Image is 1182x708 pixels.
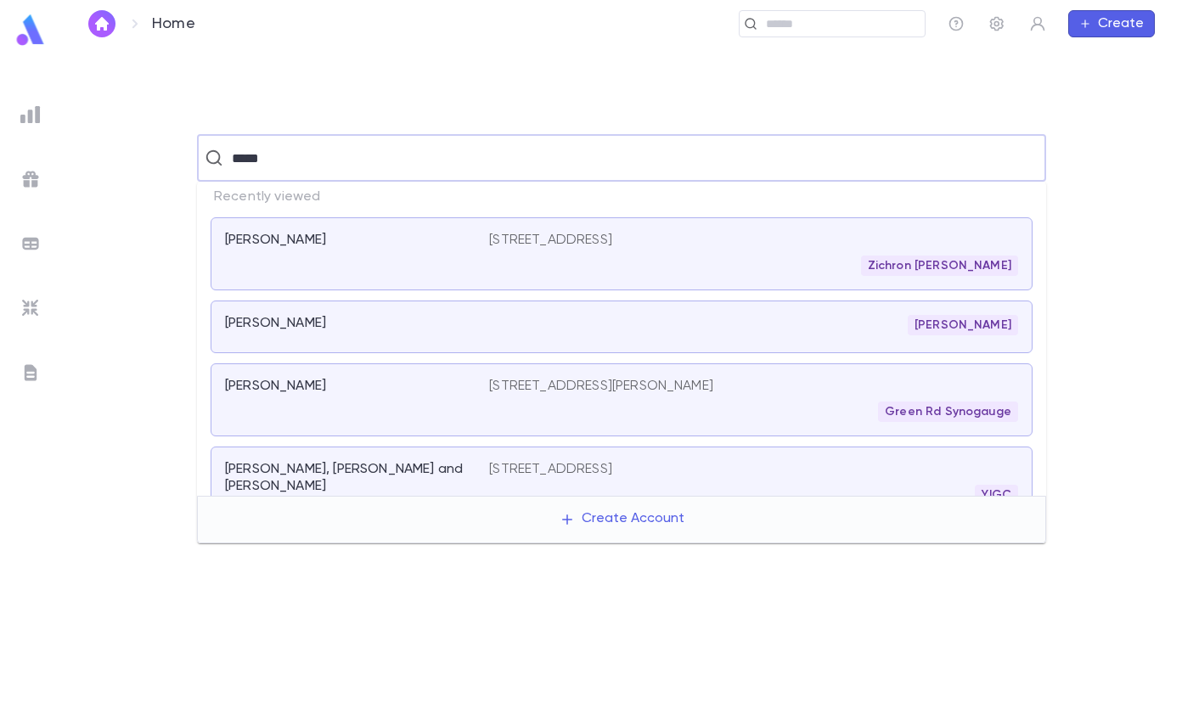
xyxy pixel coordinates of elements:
[152,14,195,33] p: Home
[20,104,41,125] img: reports_grey.c525e4749d1bce6a11f5fe2a8de1b229.svg
[489,232,612,249] p: [STREET_ADDRESS]
[489,378,713,395] p: [STREET_ADDRESS][PERSON_NAME]
[878,405,1018,419] span: Green Rd Synogauge
[489,461,612,478] p: [STREET_ADDRESS]
[975,488,1018,502] span: YIGC
[20,298,41,318] img: imports_grey.530a8a0e642e233f2baf0ef88e8c9fcb.svg
[1068,10,1155,37] button: Create
[225,232,326,249] p: [PERSON_NAME]
[225,315,326,332] p: [PERSON_NAME]
[225,461,469,495] p: [PERSON_NAME], [PERSON_NAME] and [PERSON_NAME]
[225,378,326,395] p: [PERSON_NAME]
[546,503,698,536] button: Create Account
[20,362,41,383] img: letters_grey.7941b92b52307dd3b8a917253454ce1c.svg
[197,182,1046,212] p: Recently viewed
[20,233,41,254] img: batches_grey.339ca447c9d9533ef1741baa751efc33.svg
[861,259,1018,273] span: Zichron [PERSON_NAME]
[908,318,1018,332] span: [PERSON_NAME]
[14,14,48,47] img: logo
[92,17,112,31] img: home_white.a664292cf8c1dea59945f0da9f25487c.svg
[20,169,41,189] img: campaigns_grey.99e729a5f7ee94e3726e6486bddda8f1.svg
